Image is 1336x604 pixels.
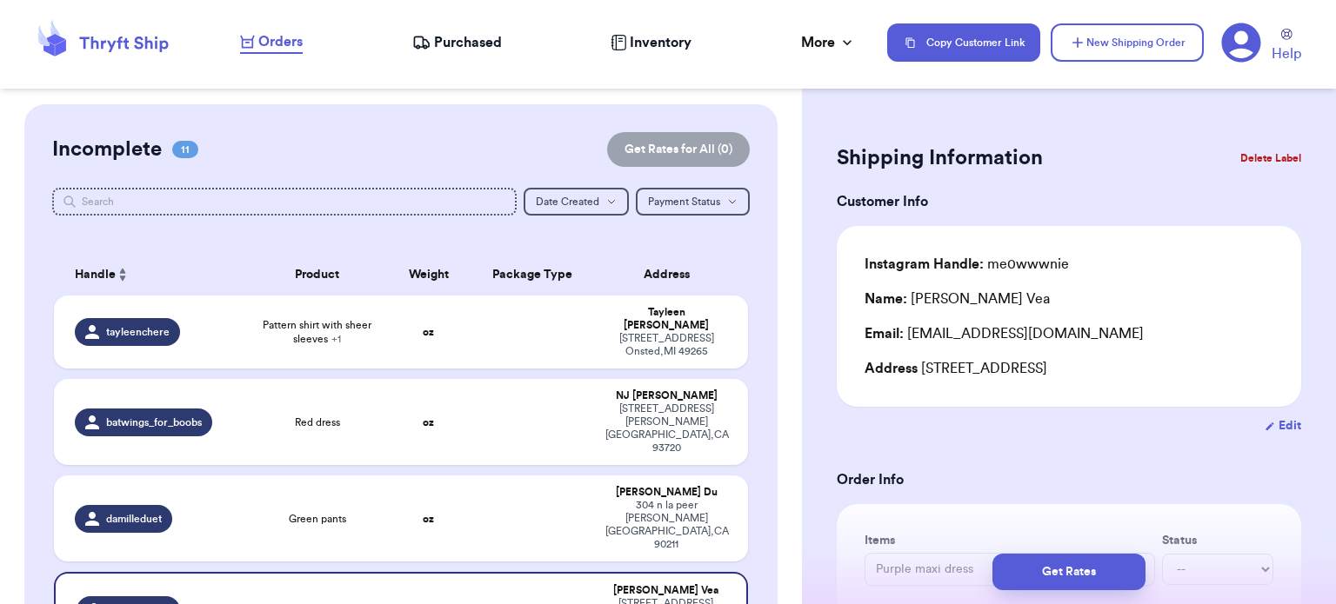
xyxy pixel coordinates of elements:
button: Sort ascending [116,264,130,285]
th: Package Type [471,254,596,295]
div: [STREET_ADDRESS] Onsted , MI 49265 [605,332,727,358]
button: Delete Label [1233,139,1308,177]
button: Edit [1265,417,1301,435]
input: Search [52,188,517,216]
span: Date Created [536,196,599,207]
a: Inventory [611,32,691,53]
div: me0wwwnie [865,254,1069,275]
div: [STREET_ADDRESS][PERSON_NAME] [GEOGRAPHIC_DATA] , CA 93720 [605,402,727,455]
strong: oz [423,514,434,524]
label: Status [1162,532,1273,549]
label: Items [865,532,1155,549]
span: Orders [258,31,303,52]
span: Instagram Handle: [865,257,984,271]
div: NJ [PERSON_NAME] [605,389,727,402]
span: + 1 [331,334,341,344]
h2: Incomplete [52,136,162,163]
button: Payment Status [636,188,750,216]
th: Product [248,254,387,295]
h3: Order Info [837,469,1301,490]
span: Help [1272,43,1301,64]
button: Get Rates for All (0) [607,132,750,167]
h2: Shipping Information [837,144,1043,172]
div: [STREET_ADDRESS] [865,358,1273,379]
button: Date Created [524,188,629,216]
button: Get Rates [992,554,1146,590]
span: Purchased [434,32,502,53]
strong: oz [423,417,434,428]
button: Copy Customer Link [887,23,1040,62]
span: tayleenchere [106,325,170,339]
span: Handle [75,266,116,284]
strong: oz [423,327,434,337]
a: Purchased [412,32,502,53]
div: [PERSON_NAME] Vea [865,289,1050,309]
th: Weight [387,254,471,295]
span: Email: [865,327,904,341]
button: New Shipping Order [1051,23,1204,62]
span: Red dress [295,415,340,429]
div: Tayleen [PERSON_NAME] [605,306,727,332]
h3: Customer Info [837,191,1301,212]
th: Address [595,254,748,295]
div: [PERSON_NAME] Vea [605,584,725,597]
span: Green pants [289,512,346,526]
span: Payment Status [648,196,720,207]
div: [EMAIL_ADDRESS][DOMAIN_NAME] [865,323,1273,344]
div: 304 n la peer [PERSON_NAME][GEOGRAPHIC_DATA] , CA 90211 [605,499,727,551]
span: Address [865,362,918,375]
span: Pattern shirt with sheer sleeves [258,318,377,346]
span: batwings_for_boobs [106,415,202,429]
a: Orders [240,31,303,54]
span: Inventory [630,32,691,53]
div: More [801,32,856,53]
span: 11 [172,141,198,158]
div: [PERSON_NAME] Du [605,486,727,499]
span: damilleduet [106,512,162,526]
span: Name: [865,292,907,306]
a: Help [1272,29,1301,64]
